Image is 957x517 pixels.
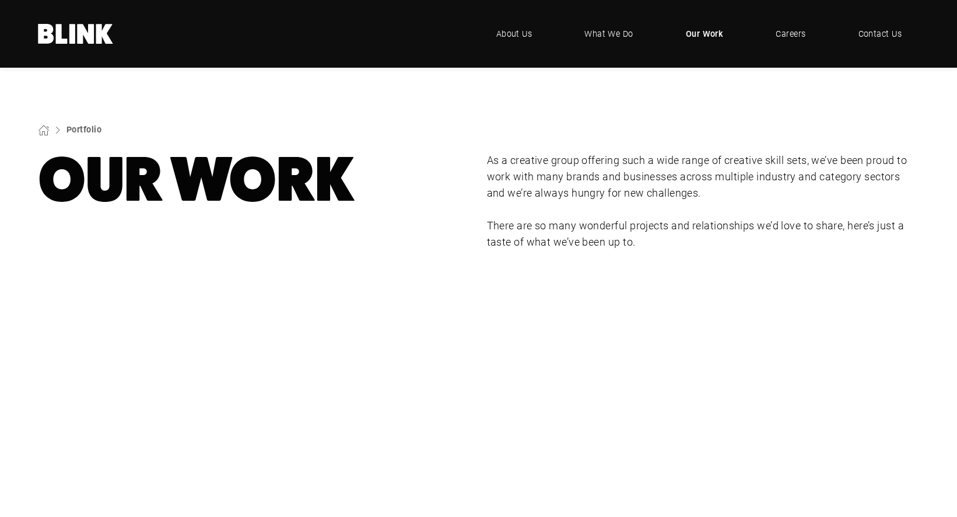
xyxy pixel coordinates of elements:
a: About Us [479,16,550,51]
a: Portfolio [66,124,101,135]
span: Our Work [686,27,724,40]
h1: Our Work [38,152,471,207]
p: As a creative group offering such a wide range of creative skill sets, we’ve been proud to work w... [487,152,920,201]
a: Our Work [668,16,741,51]
span: Careers [776,27,805,40]
a: Home [38,24,114,44]
p: There are so many wonderful projects and relationships we’d love to share, here’s just a taste of... [487,218,920,250]
a: Contact Us [841,16,920,51]
span: Contact Us [858,27,902,40]
a: Careers [758,16,823,51]
a: What We Do [567,16,651,51]
span: About Us [496,27,532,40]
span: What We Do [584,27,633,40]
